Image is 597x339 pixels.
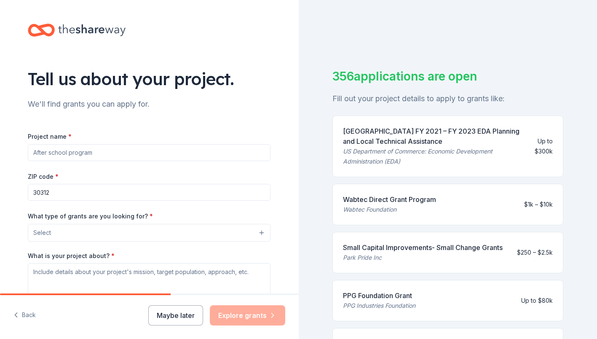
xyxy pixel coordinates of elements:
div: Tell us about your project. [28,67,270,91]
div: Small Capital Improvements- Small Change Grants [343,242,503,253]
div: Fill out your project details to apply to grants like: [332,92,564,105]
label: What type of grants are you looking for? [28,212,153,221]
div: Wabtec Foundation [343,204,436,215]
div: US Department of Commerce: Economic Development Administration (EDA) [343,146,524,167]
span: Select [33,228,51,238]
button: Back [13,307,36,324]
div: Wabtec Direct Grant Program [343,194,436,204]
button: Maybe later [148,305,203,326]
label: What is your project about? [28,252,115,260]
div: PPG Industries Foundation [343,301,415,311]
div: We'll find grants you can apply for. [28,97,270,111]
label: ZIP code [28,172,59,181]
div: [GEOGRAPHIC_DATA] FY 2021 – FY 2023 EDA Planning and Local Technical Assistance [343,126,524,146]
div: Park Pride Inc [343,253,503,263]
label: Project name [28,132,72,141]
div: PPG Foundation Grant [343,291,415,301]
div: $1k – $10k [524,199,553,210]
input: 12345 (U.S. only) [28,184,270,201]
div: $250 – $2.5k [517,248,553,258]
input: After school program [28,144,270,161]
div: Up to $80k [521,296,553,306]
button: Select [28,224,270,242]
div: 356 applications are open [332,67,564,85]
div: Up to $300k [530,136,553,156]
